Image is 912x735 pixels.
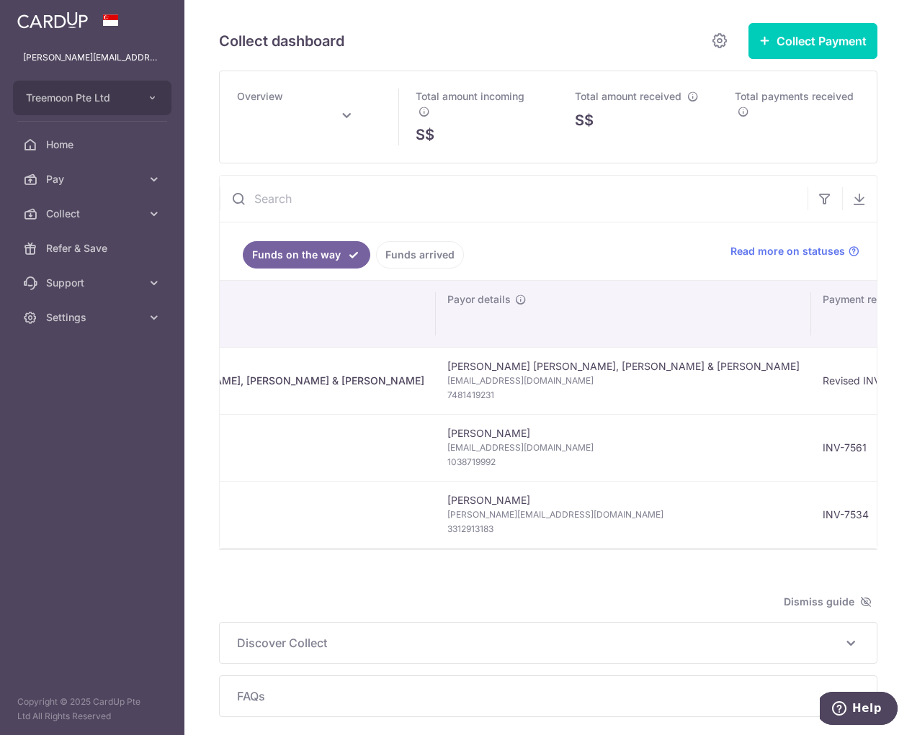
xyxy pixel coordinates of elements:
button: Collect Payment [748,23,877,59]
span: 7481419231 [447,388,800,402]
span: [EMAIL_ADDRESS][DOMAIN_NAME] [447,374,800,388]
span: S$ [416,124,434,145]
span: Collect [46,207,141,221]
span: Settings [46,310,141,325]
span: [PERSON_NAME][EMAIL_ADDRESS][DOMAIN_NAME] [447,508,800,522]
span: Total amount incoming [416,90,524,102]
span: Treemoon Pte Ltd [26,91,133,105]
iframe: Opens a widget where you can find more information [820,692,898,728]
span: Discover Collect [237,634,842,651]
span: 3312913183 [447,522,800,536]
a: Read more on statuses [730,244,859,258]
span: Payment ref. [823,292,882,307]
button: Treemoon Pte Ltd [13,81,171,115]
td: [PERSON_NAME] [PERSON_NAME], [PERSON_NAME] & [PERSON_NAME] [436,347,811,414]
span: Payor details [447,292,511,307]
p: FAQs [237,687,859,705]
span: Help [32,10,62,23]
td: [PERSON_NAME] [436,481,811,548]
span: Home [46,137,141,152]
a: Funds on the way [243,241,370,269]
span: S$ [575,109,594,131]
span: FAQs [237,687,842,705]
a: Funds arrived [376,241,464,269]
div: [PERSON_NAME] [PERSON_NAME], [PERSON_NAME] & [PERSON_NAME] [72,374,424,388]
span: [EMAIL_ADDRESS][DOMAIN_NAME] [447,441,800,455]
th: Customer name [55,281,436,347]
p: [PERSON_NAME][EMAIL_ADDRESS][DOMAIN_NAME] [23,50,161,65]
div: [PERSON_NAME] [72,508,424,522]
img: CardUp [17,12,88,29]
span: Read more on statuses [730,244,845,258]
span: Pay [46,172,141,186]
span: Support [46,276,141,290]
h5: Collect dashboard [219,30,344,53]
span: Refer & Save [46,241,141,256]
span: 1038719992 [447,455,800,469]
input: Search [220,176,808,222]
span: Total amount received [575,90,681,102]
th: Payor details [436,281,811,347]
span: Dismiss guide [784,593,872,610]
td: [PERSON_NAME] [436,414,811,481]
div: [PERSON_NAME] [72,441,424,455]
span: Overview [237,90,283,102]
span: Total payments received [735,90,854,102]
p: Discover Collect [237,634,859,651]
